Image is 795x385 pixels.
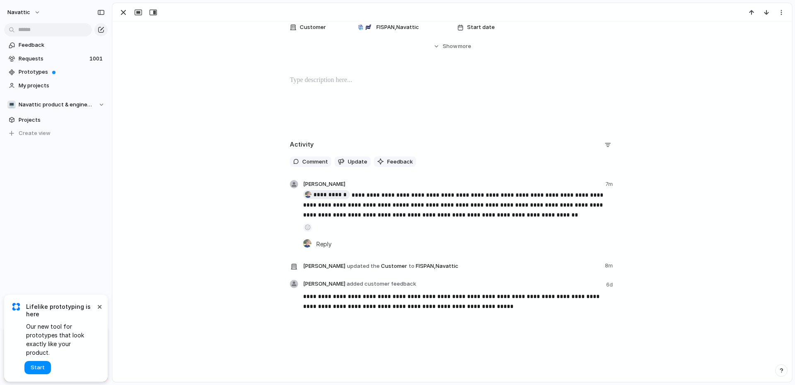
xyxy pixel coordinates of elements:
a: Prototypes [4,66,108,78]
span: [PERSON_NAME] [303,262,345,270]
a: My projects [4,79,108,92]
span: Requests [19,55,87,63]
a: Feedback [4,39,108,51]
span: Comment [302,158,328,166]
span: 7m [605,180,614,188]
span: 8m [605,260,614,270]
div: 💻 [7,101,16,109]
span: 1001 [89,55,104,63]
button: Start [24,361,51,374]
span: added customer feedback [347,280,416,287]
button: Dismiss [94,301,104,311]
span: Reply [316,239,332,248]
a: Projects [4,114,108,126]
span: Our new tool for prototypes that look exactly like your product. [26,322,95,357]
span: navattic [7,8,30,17]
span: FISPAN , Navattic [416,262,458,270]
span: Create view [19,129,51,137]
span: [PERSON_NAME] [303,180,345,188]
span: Show [443,42,458,51]
span: to [409,262,414,270]
span: 6d [606,281,614,289]
span: Update [348,158,367,166]
span: more [458,42,471,51]
button: Create view [4,127,108,140]
span: Prototypes [19,68,105,76]
button: navattic [4,6,45,19]
button: 💻Navattic product & engineering [4,99,108,111]
a: Requests1001 [4,53,108,65]
span: Lifelike prototyping is here [26,303,95,318]
span: Navattic product & engineering [19,101,94,109]
span: Customer [303,260,600,272]
h2: Activity [290,140,314,149]
button: Showmore [290,39,614,54]
span: [PERSON_NAME] [303,280,416,288]
span: Start date [467,23,495,31]
span: My projects [19,82,105,90]
span: FISPAN , Navattic [376,23,419,31]
span: Customer [300,23,326,31]
button: Update [335,156,371,167]
span: Feedback [19,41,105,49]
span: Start [31,363,45,372]
span: Projects [19,116,105,124]
span: updated the [347,262,380,270]
span: Feedback [387,158,413,166]
button: Feedback [374,156,416,167]
button: Comment [290,156,331,167]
